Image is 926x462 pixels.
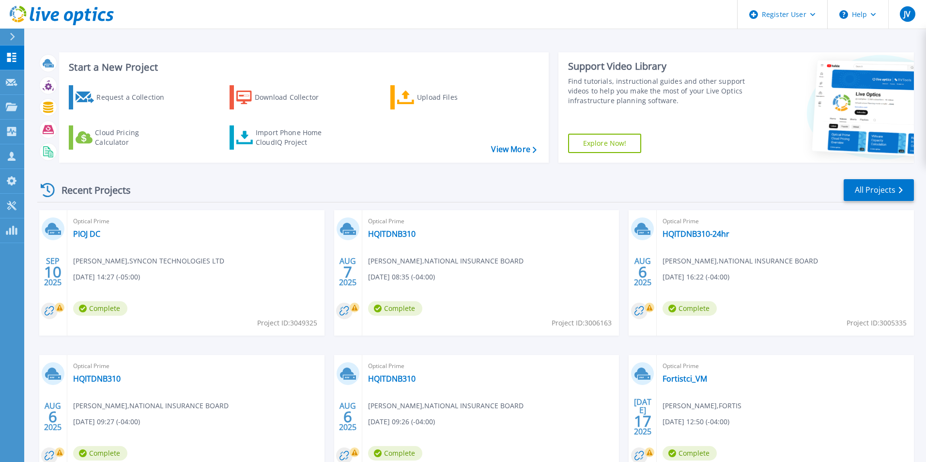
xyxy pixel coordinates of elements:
span: 7 [343,268,352,276]
span: [DATE] 09:26 (-04:00) [368,416,435,427]
span: 17 [634,417,651,425]
div: AUG 2025 [633,254,652,290]
span: [PERSON_NAME] , NATIONAL INSURANCE BOARD [73,400,229,411]
div: Download Collector [255,88,332,107]
a: Explore Now! [568,134,642,153]
a: Upload Files [390,85,498,109]
h3: Start a New Project [69,62,536,73]
div: AUG 2025 [44,399,62,434]
span: [PERSON_NAME] , FORTIS [663,400,741,411]
span: Complete [663,446,717,461]
span: [DATE] 09:27 (-04:00) [73,416,140,427]
div: AUG 2025 [339,254,357,290]
div: Request a Collection [96,88,174,107]
span: Complete [73,446,127,461]
span: [PERSON_NAME] , NATIONAL INSURANCE BOARD [368,400,524,411]
a: View More [491,145,536,154]
span: 6 [48,413,57,421]
div: Import Phone Home CloudIQ Project [256,128,331,147]
span: Optical Prime [663,361,908,371]
span: [PERSON_NAME] , SYNCON TECHNOLOGIES LTD [73,256,224,266]
a: All Projects [844,179,914,201]
span: Project ID: 3049325 [257,318,317,328]
span: [DATE] 12:50 (-04:00) [663,416,729,427]
span: JV [904,10,911,18]
a: Request a Collection [69,85,177,109]
span: [DATE] 08:35 (-04:00) [368,272,435,282]
div: Recent Projects [37,178,144,202]
span: 6 [343,413,352,421]
span: Optical Prime [73,361,319,371]
span: Complete [368,301,422,316]
div: SEP 2025 [44,254,62,290]
span: [DATE] 14:27 (-05:00) [73,272,140,282]
a: Fortistci_VM [663,374,707,384]
div: Find tutorials, instructional guides and other support videos to help you make the most of your L... [568,77,749,106]
div: AUG 2025 [339,399,357,434]
span: [PERSON_NAME] , NATIONAL INSURANCE BOARD [368,256,524,266]
span: [DATE] 16:22 (-04:00) [663,272,729,282]
span: Optical Prime [663,216,908,227]
div: [DATE] 2025 [633,399,652,434]
a: HQITDNB310 [368,374,416,384]
span: [PERSON_NAME] , NATIONAL INSURANCE BOARD [663,256,818,266]
span: Optical Prime [368,216,614,227]
span: 10 [44,268,62,276]
div: Cloud Pricing Calculator [95,128,172,147]
a: Cloud Pricing Calculator [69,125,177,150]
a: HQITDNB310-24hr [663,229,729,239]
span: 6 [638,268,647,276]
span: Project ID: 3005335 [847,318,907,328]
div: Support Video Library [568,60,749,73]
span: Optical Prime [73,216,319,227]
span: Complete [73,301,127,316]
a: PIOJ DC [73,229,100,239]
span: Project ID: 3006163 [552,318,612,328]
div: Upload Files [417,88,494,107]
span: Complete [368,446,422,461]
a: HQITDNB310 [368,229,416,239]
span: Optical Prime [368,361,614,371]
span: Complete [663,301,717,316]
a: HQITDNB310 [73,374,121,384]
a: Download Collector [230,85,338,109]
